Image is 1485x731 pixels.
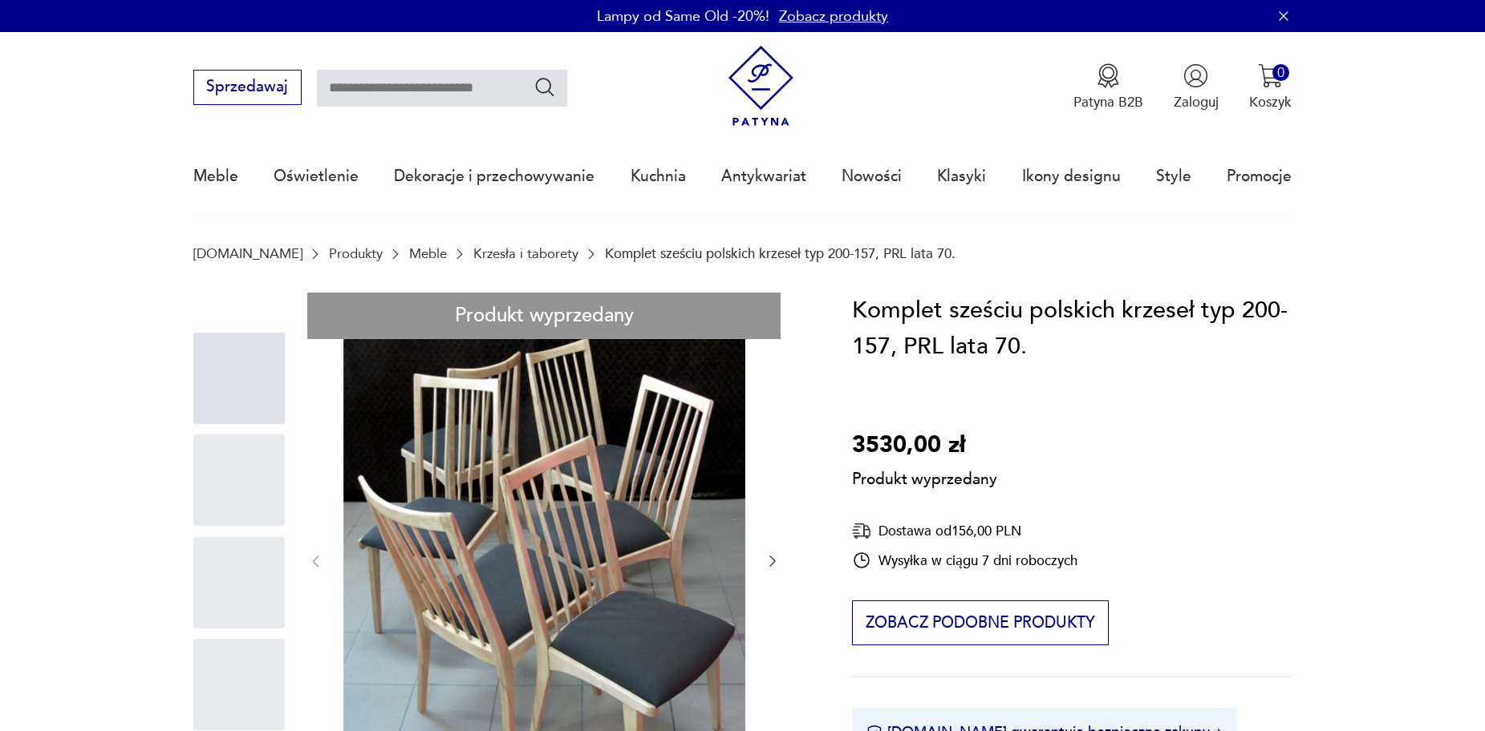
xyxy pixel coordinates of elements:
[1073,93,1143,111] p: Patyna B2B
[274,139,359,213] a: Oświetlenie
[1258,63,1283,88] img: Ikona koszyka
[409,246,447,261] a: Meble
[1272,64,1289,81] div: 0
[631,139,686,213] a: Kuchnia
[1073,63,1143,111] button: Patyna B2B
[721,139,806,213] a: Antykwariat
[779,6,888,26] a: Zobacz produkty
[193,70,302,105] button: Sprzedawaj
[473,246,578,261] a: Krzesła i taborety
[1096,63,1121,88] img: Ikona medalu
[1174,63,1219,111] button: Zaloguj
[852,427,997,464] p: 3530,00 zł
[1249,93,1292,111] p: Koszyk
[937,139,986,213] a: Klasyki
[534,75,557,99] button: Szukaj
[852,521,1077,541] div: Dostawa od 156,00 PLN
[597,6,769,26] p: Lampy od Same Old -20%!
[329,246,383,261] a: Produkty
[842,139,902,213] a: Nowości
[394,139,594,213] a: Dekoracje i przechowywanie
[1183,63,1208,88] img: Ikonka użytkownika
[852,293,1292,365] h1: Komplet sześciu polskich krzeseł typ 200-157, PRL lata 70.
[720,46,801,127] img: Patyna - sklep z meblami i dekoracjami vintage
[852,600,1108,645] button: Zobacz podobne produkty
[1174,93,1219,111] p: Zaloguj
[852,551,1077,570] div: Wysyłka w ciągu 7 dni roboczych
[1249,63,1292,111] button: 0Koszyk
[1022,139,1121,213] a: Ikony designu
[1156,139,1191,213] a: Style
[852,463,997,491] p: Produkt wyprzedany
[193,139,238,213] a: Meble
[852,521,871,541] img: Ikona dostawy
[1227,139,1292,213] a: Promocje
[605,246,956,261] p: Komplet sześciu polskich krzeseł typ 200-157, PRL lata 70.
[1073,63,1143,111] a: Ikona medaluPatyna B2B
[193,82,302,95] a: Sprzedawaj
[193,246,302,261] a: [DOMAIN_NAME]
